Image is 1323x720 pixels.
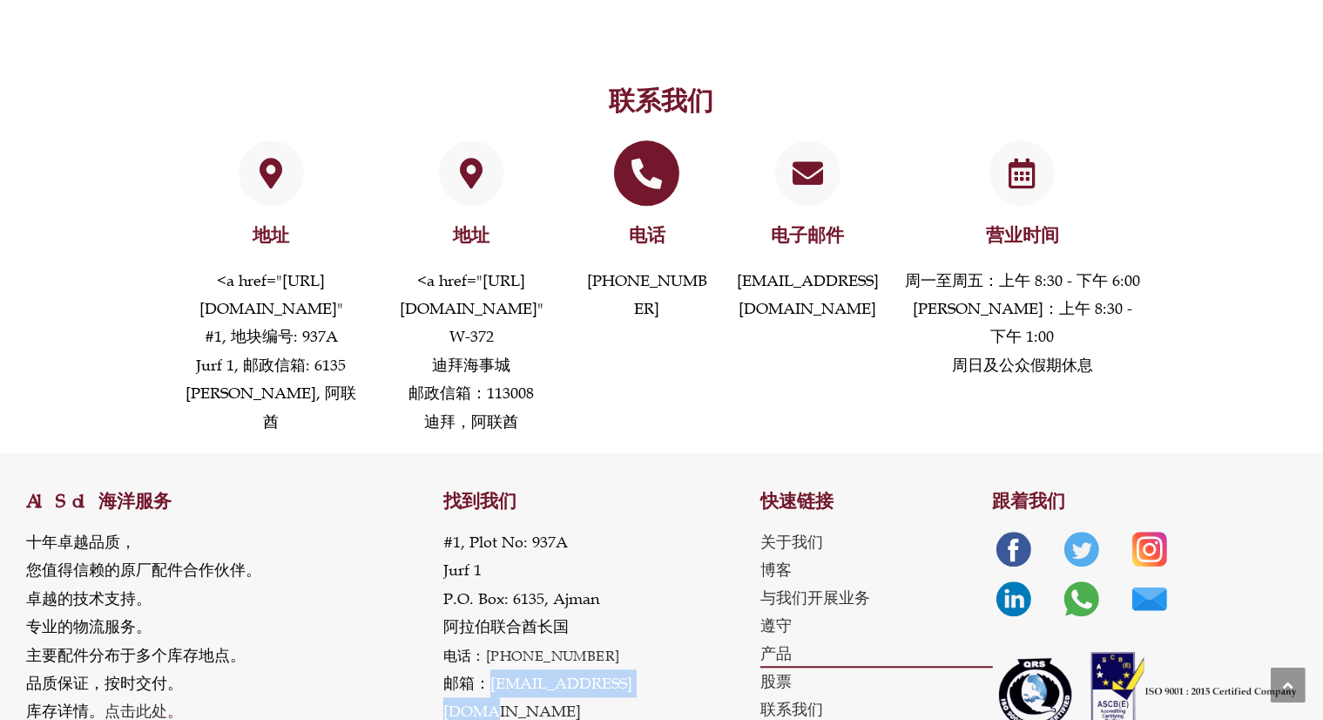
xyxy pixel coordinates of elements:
[205,327,338,346] font: #1, 地块编号: 937A
[614,140,679,206] a: 电话
[453,224,489,247] a: 地址
[760,644,792,663] font: 产品
[408,384,534,403] font: 邮政信箱：113008
[952,356,1093,375] font: 周日及公众假期休息
[26,674,183,693] font: 品质保证，按时交付。
[443,589,599,608] font: P.O. Box: 6135, Ajman
[253,224,290,247] a: 地址
[587,271,707,318] a: [PHONE_NUMBER]
[443,490,516,513] font: 找到我们
[760,533,823,552] font: 关于我们
[443,560,482,580] font: Jurf 1
[26,533,136,552] font: 十年卓越品质，
[26,646,246,665] font: 主要配件分布于多个库存地点。
[760,584,992,612] a: 与我们开展业务
[26,617,152,636] font: 专业的物流服务。
[760,672,792,691] font: 股票
[1271,668,1306,703] a: 滚动到页面顶部
[26,560,261,580] font: 您值得信赖的原厂配件合作伙伴。
[760,490,834,513] font: 快速链接
[760,560,792,580] font: 博客
[760,556,992,584] a: 博客
[239,140,304,206] a: 地址
[443,647,486,664] font: 电话：
[432,356,510,375] font: 迪拜海事城
[760,616,792,635] font: 遵守
[197,356,347,375] font: Jurf 1, 邮政信箱: 6135
[449,327,494,346] font: W-372
[424,412,518,431] font: 迪拜，阿联酋
[760,612,992,640] a: 遵守
[760,528,992,556] a: 关于我们
[443,533,568,552] font: #1, Plot No: 937A
[737,271,879,318] a: [EMAIL_ADDRESS][DOMAIN_NAME]
[760,640,992,668] a: 产品
[443,617,569,636] font: 阿拉伯联合酋长国
[443,674,490,693] font: 邮箱：
[26,490,172,513] font: Al Sol 海洋服务
[610,85,714,117] font: 联系我们
[771,224,844,247] a: 电子邮件
[775,140,840,206] a: 电子邮件
[439,140,504,206] a: 地址
[986,224,1059,247] font: 营业时间
[26,589,152,608] font: 卓越的技术支持。
[760,700,823,719] font: 联系我们
[760,668,992,696] a: 股票
[905,271,1140,290] font: 周一至周五：上午 8:30 - 下午 6:00
[199,271,343,318] font: <a href="[URL][DOMAIN_NAME]"
[486,647,620,664] a: [PHONE_NUMBER]
[760,588,870,608] font: 与我们开展业务
[993,490,1066,513] font: 跟着我们
[186,384,357,431] font: [PERSON_NAME], 阿联酋
[913,299,1132,346] font: [PERSON_NAME]：上午 8:30 - 下午 1:00
[400,271,543,318] font: <a href="[URL][DOMAIN_NAME]"
[629,224,665,247] a: 电话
